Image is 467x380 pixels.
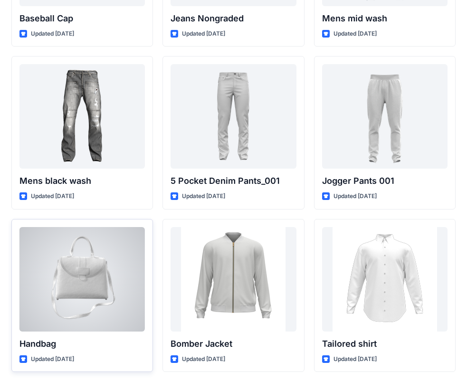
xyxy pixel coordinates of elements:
[334,354,377,364] p: Updated [DATE]
[334,191,377,201] p: Updated [DATE]
[171,174,296,188] p: 5 Pocket Denim Pants_001
[171,64,296,169] a: 5 Pocket Denim Pants_001
[322,12,448,25] p: Mens mid wash
[322,174,448,188] p: Jogger Pants 001
[19,12,145,25] p: Baseball Cap
[182,191,225,201] p: Updated [DATE]
[19,174,145,188] p: Mens black wash
[31,354,74,364] p: Updated [DATE]
[31,29,74,39] p: Updated [DATE]
[171,227,296,332] a: Bomber Jacket
[31,191,74,201] p: Updated [DATE]
[171,337,296,351] p: Bomber Jacket
[19,64,145,169] a: Mens black wash
[334,29,377,39] p: Updated [DATE]
[322,64,448,169] a: Jogger Pants 001
[182,354,225,364] p: Updated [DATE]
[322,337,448,351] p: Tailored shirt
[19,337,145,351] p: Handbag
[171,12,296,25] p: Jeans Nongraded
[322,227,448,332] a: Tailored shirt
[19,227,145,332] a: Handbag
[182,29,225,39] p: Updated [DATE]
